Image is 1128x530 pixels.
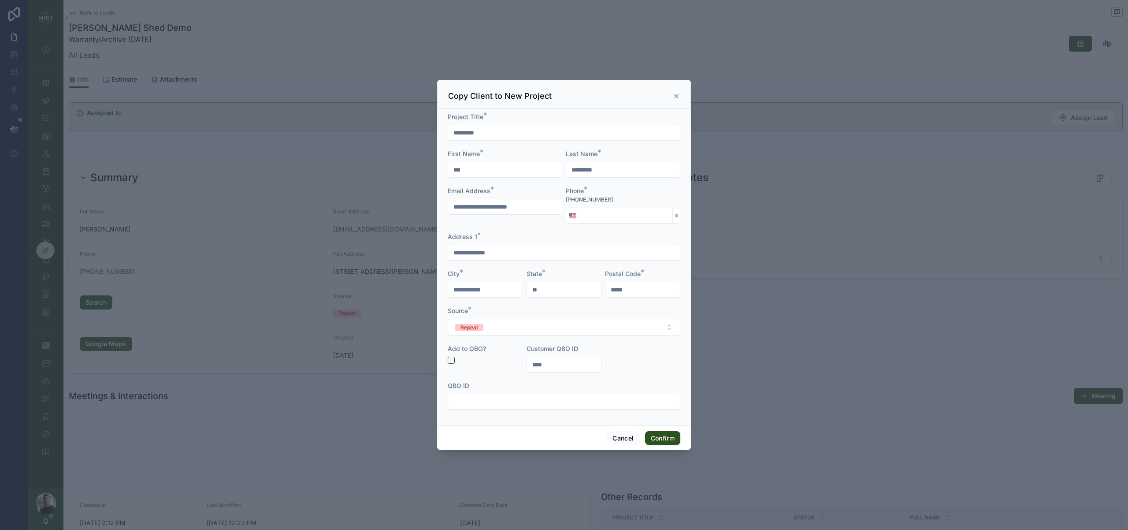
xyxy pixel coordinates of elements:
[448,382,469,389] span: QBO ID
[448,270,460,277] span: City
[448,150,480,157] span: First Name
[566,187,584,194] span: Phone
[569,211,576,220] span: 🇺🇸
[566,208,579,224] button: Select Button
[566,150,597,157] span: Last Name
[527,270,542,277] span: State
[527,345,578,352] span: Customer QBO ID
[448,187,490,194] span: Email Address
[448,233,477,240] span: Address 1
[460,324,478,331] div: Repeat
[448,345,486,352] span: Add to QBO?
[566,196,613,203] span: [PHONE_NUMBER]
[645,431,680,445] button: Confirm
[448,307,468,314] span: Source
[605,270,641,277] span: Postal Code
[607,431,639,445] button: Cancel
[448,319,680,336] button: Select Button
[448,113,483,120] span: Project Title
[448,91,552,101] h3: Copy Client to New Project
